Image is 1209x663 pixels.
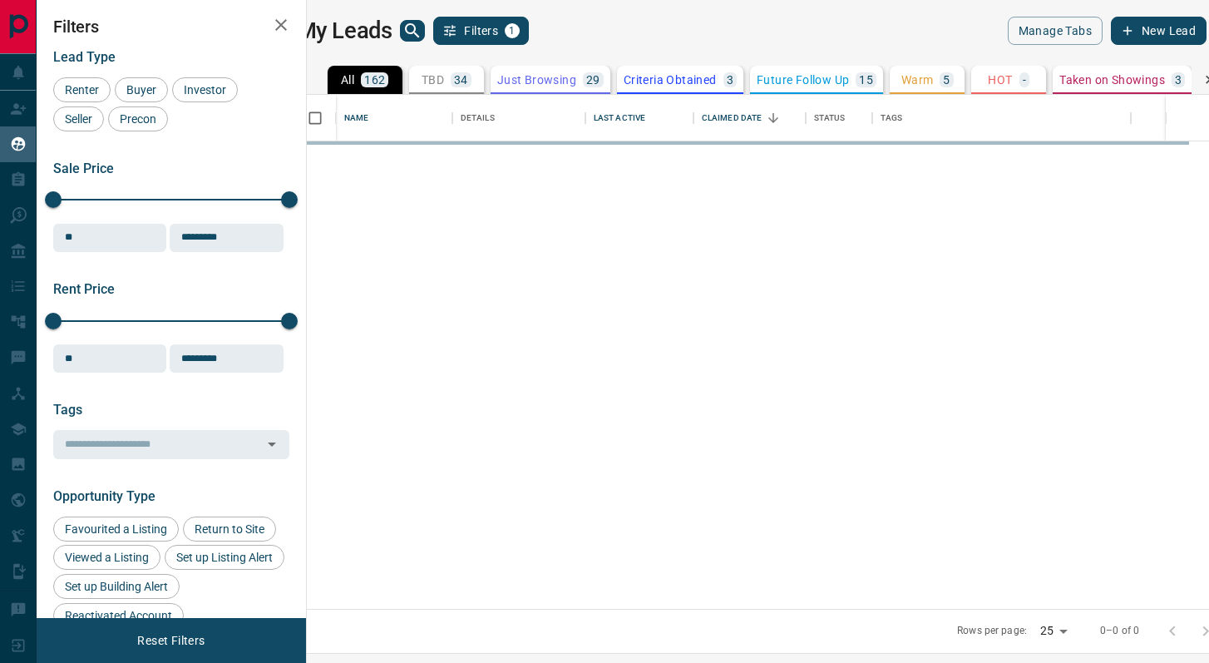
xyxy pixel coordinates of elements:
button: New Lead [1111,17,1207,45]
span: Set up Listing Alert [170,551,279,564]
div: Seller [53,106,104,131]
span: Seller [59,112,98,126]
span: Favourited a Listing [59,522,173,536]
div: Set up Building Alert [53,574,180,599]
h1: My Leads [297,17,392,44]
span: Lead Type [53,49,116,65]
p: 34 [454,74,468,86]
p: TBD [422,74,444,86]
p: - [1023,74,1026,86]
div: Tags [872,95,1131,141]
p: 0–0 of 0 [1100,624,1139,638]
div: Set up Listing Alert [165,545,284,570]
span: Viewed a Listing [59,551,155,564]
p: 3 [727,74,733,86]
p: Future Follow Up [757,74,849,86]
div: Favourited a Listing [53,517,179,542]
div: Investor [172,77,238,102]
p: Rows per page: [957,624,1027,638]
button: Manage Tabs [1008,17,1103,45]
div: Renter [53,77,111,102]
span: Investor [178,83,232,96]
p: HOT [988,74,1012,86]
span: Opportunity Type [53,488,155,504]
div: Reactivated Account [53,603,184,628]
div: Status [814,95,846,141]
span: Renter [59,83,105,96]
button: Sort [762,106,785,130]
div: Last Active [594,95,645,141]
button: Filters1 [433,17,529,45]
button: Open [260,433,284,456]
span: 1 [506,25,518,37]
div: Status [806,95,872,141]
div: Name [336,95,452,141]
div: Claimed Date [693,95,806,141]
button: Reset Filters [126,626,215,655]
span: Buyer [121,83,162,96]
div: Claimed Date [702,95,762,141]
span: Tags [53,402,82,418]
div: 25 [1034,619,1073,643]
span: Precon [114,112,162,126]
div: Precon [108,106,168,131]
div: Details [452,95,585,141]
div: Viewed a Listing [53,545,160,570]
span: Reactivated Account [59,609,178,622]
p: Criteria Obtained [624,74,717,86]
p: 15 [859,74,873,86]
span: Return to Site [189,522,270,536]
p: Warm [901,74,934,86]
div: Tags [881,95,903,141]
p: 5 [943,74,950,86]
button: search button [400,20,425,42]
p: 3 [1175,74,1182,86]
span: Rent Price [53,281,115,297]
div: Buyer [115,77,168,102]
p: Just Browsing [497,74,576,86]
p: All [341,74,354,86]
p: 162 [364,74,385,86]
div: Details [461,95,495,141]
span: Set up Building Alert [59,580,174,593]
div: Return to Site [183,517,276,542]
span: Sale Price [53,161,114,176]
p: 29 [586,74,600,86]
h2: Filters [53,17,289,37]
div: Last Active [585,95,693,141]
div: Name [344,95,369,141]
p: Taken on Showings [1059,74,1165,86]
